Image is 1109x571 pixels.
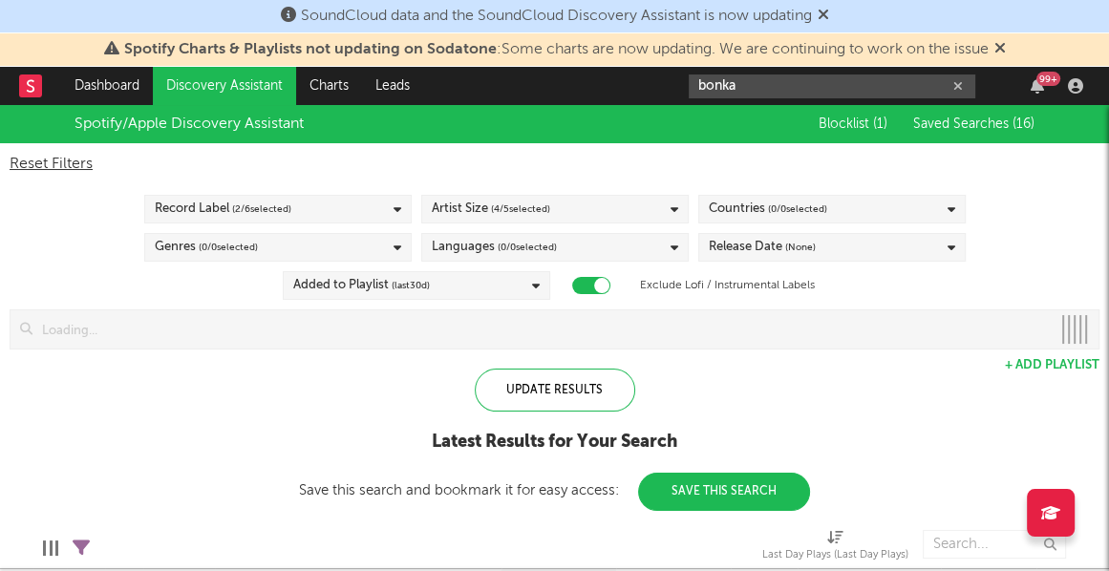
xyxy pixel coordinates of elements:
[768,198,827,221] span: ( 0 / 0 selected)
[296,67,362,105] a: Charts
[689,74,975,98] input: Search for artists
[907,116,1034,132] button: Saved Searches (16)
[362,67,423,105] a: Leads
[498,236,557,259] span: ( 0 / 0 selected)
[61,67,153,105] a: Dashboard
[293,274,430,297] div: Added to Playlist
[785,236,816,259] span: (None)
[709,236,816,259] div: Release Date
[923,530,1066,559] input: Search...
[638,473,810,511] button: Save This Search
[392,274,430,297] span: (last 30 d)
[709,198,827,221] div: Countries
[818,9,829,24] span: Dismiss
[491,198,550,221] span: ( 4 / 5 selected)
[819,117,887,131] span: Blocklist
[994,42,1006,57] span: Dismiss
[1005,359,1099,371] button: + Add Playlist
[873,117,887,131] span: ( 1 )
[75,113,304,136] div: Spotify/Apple Discovery Assistant
[1013,117,1034,131] span: ( 16 )
[32,310,1051,349] input: Loading...
[155,198,291,221] div: Record Label
[762,544,908,567] div: Last Day Plays (Last Day Plays)
[913,117,1034,131] span: Saved Searches
[475,369,635,412] div: Update Results
[1036,72,1060,86] div: 99 +
[153,67,296,105] a: Discovery Assistant
[10,153,1099,176] div: Reset Filters
[1031,78,1044,94] button: 99+
[299,431,810,454] div: Latest Results for Your Search
[232,198,291,221] span: ( 2 / 6 selected)
[432,236,557,259] div: Languages
[155,236,258,259] div: Genres
[124,42,989,57] span: : Some charts are now updating. We are continuing to work on the issue
[301,9,812,24] span: SoundCloud data and the SoundCloud Discovery Assistant is now updating
[640,274,815,297] label: Exclude Lofi / Instrumental Labels
[299,483,810,497] div: Save this search and bookmark it for easy access:
[432,198,550,221] div: Artist Size
[124,42,497,57] span: Spotify Charts & Playlists not updating on Sodatone
[199,236,258,259] span: ( 0 / 0 selected)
